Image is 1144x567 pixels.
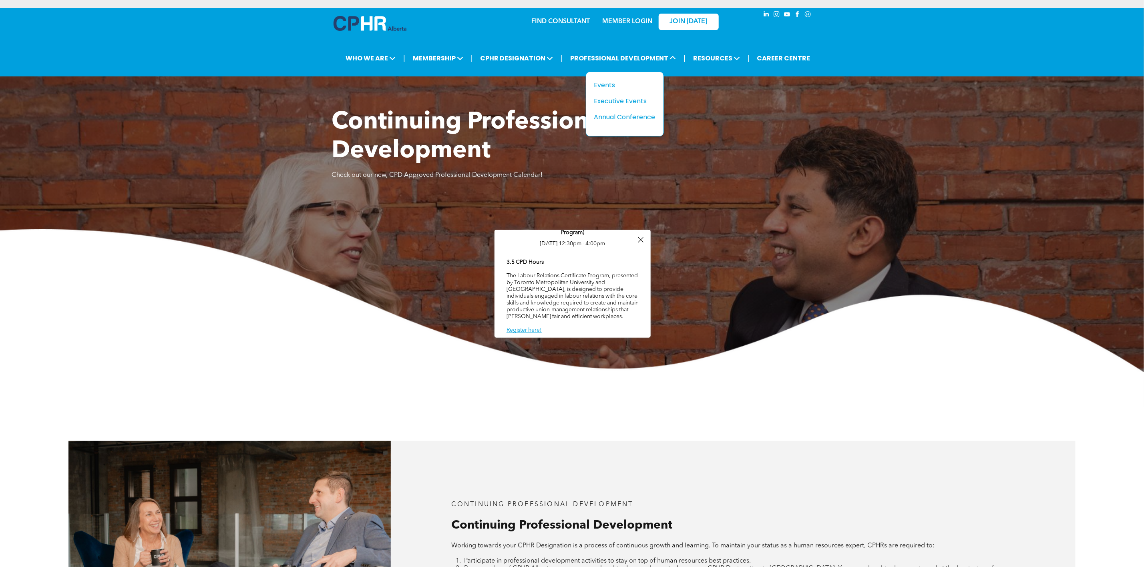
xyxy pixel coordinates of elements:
[594,96,649,106] div: Executive Events
[748,50,750,66] li: |
[478,51,556,66] span: CPHR DESIGNATION
[602,18,652,25] a: MEMBER LOGIN
[594,80,655,90] a: Events
[594,112,655,122] a: Annual Conference
[568,51,678,66] span: PROFESSIONAL DEVELOPMENT
[332,110,610,163] span: Continuing Professional Development
[334,16,406,31] img: A blue and white logo for cp alberta
[762,10,771,21] a: linkedin
[772,10,781,21] a: instagram
[532,18,590,25] a: FIND CONSULTANT
[670,18,708,26] span: JOIN [DATE]
[451,543,935,549] span: Working towards your CPHR Designation is a process of continuous growth and learning. To maintain...
[594,80,649,90] div: Events
[471,50,473,66] li: |
[594,96,655,106] a: Executive Events
[691,51,742,66] span: RESOURCES
[540,241,605,246] span: [DATE] 12:30pm - 4:00pm
[561,50,563,66] li: |
[410,51,466,66] span: MEMBERSHIP
[507,259,544,265] b: 3.5 CPD Hours
[659,14,719,30] a: JOIN [DATE]
[804,10,812,21] a: Social network
[464,558,751,564] span: Participate in professional development activities to stay on top of human resources best practices.
[684,50,686,66] li: |
[594,112,649,122] div: Annual Conference
[332,172,543,178] span: Check out our new, CPD Approved Professional Development Calendar!
[515,218,630,235] span: Labour Relations Certificate – Fall 2025 (Virtual Program)
[793,10,802,21] a: facebook
[507,327,542,333] a: Register here!
[403,50,405,66] li: |
[507,258,639,335] div: The Labour Relations Certificate Program, presented by Toronto Metropolitan University and [GEOGR...
[451,519,673,531] span: Continuing Professional Development
[451,501,633,508] span: CONTINUING PROFESSIONAL DEVELOPMENT
[755,51,813,66] a: CAREER CENTRE
[343,51,398,66] span: WHO WE ARE
[783,10,792,21] a: youtube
